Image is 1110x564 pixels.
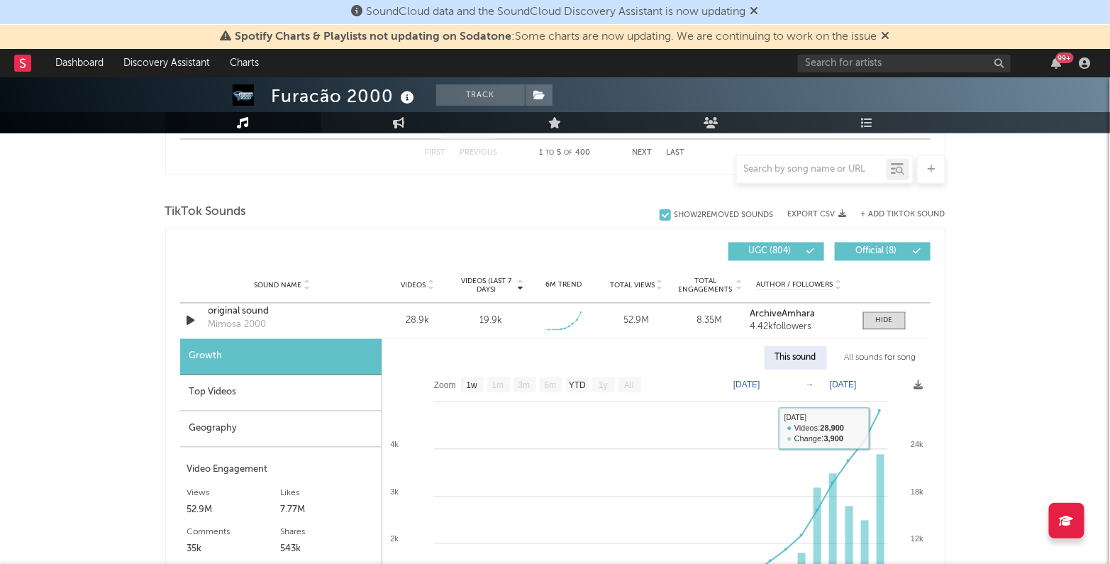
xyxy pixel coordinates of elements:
div: All sounds for song [834,346,927,370]
span: SoundCloud data and the SoundCloud Discovery Assistant is now updating [367,6,746,18]
button: Export CSV [788,210,847,219]
span: UGC ( 804 ) [738,248,803,256]
button: + Add TikTok Sound [847,211,945,219]
span: Sound Name [255,282,302,290]
div: 19.9k [479,314,502,328]
div: 7.77M [281,502,374,519]
div: Geography [180,411,382,448]
div: 4.42k followers [750,323,848,333]
text: [DATE] [733,380,760,390]
div: Video Engagement [187,462,374,479]
div: Furacão 2000 [272,84,418,108]
text: 3k [390,488,399,497]
div: 99 + [1056,52,1074,63]
div: 52.9M [604,314,670,328]
a: ArchiveAmhara [750,310,848,320]
a: Charts [220,49,269,77]
text: → [806,380,814,390]
span: Official ( 8 ) [844,248,909,256]
strong: ArchiveAmhara [750,310,815,319]
span: Total Views [610,282,655,290]
div: Show 2 Removed Sounds [675,211,774,220]
text: YTD [568,381,585,391]
text: 2k [390,535,399,543]
text: 12k [911,535,923,543]
button: Previous [460,150,498,157]
div: 543k [281,541,374,558]
div: Likes [281,485,374,502]
text: All [624,381,633,391]
div: Views [187,485,281,502]
span: to [546,150,555,157]
div: Shares [281,524,374,541]
div: Comments [187,524,281,541]
input: Search for artists [798,55,1011,72]
span: Dismiss [882,31,890,43]
div: 28.9k [385,314,451,328]
text: 24k [911,441,923,449]
div: Growth [180,339,382,375]
button: Track [436,84,525,106]
text: Zoom [434,381,456,391]
div: 8.35M [677,314,743,328]
span: : Some charts are now updating. We are continuing to work on the issue [235,31,877,43]
span: Spotify Charts & Playlists not updating on Sodatone [235,31,512,43]
div: 1 5 400 [526,145,604,162]
button: Next [633,150,653,157]
span: Dismiss [750,6,759,18]
span: Total Engagements [677,277,734,294]
button: First [426,150,446,157]
a: Dashboard [45,49,113,77]
button: UGC(804) [728,243,824,261]
div: This sound [765,346,827,370]
text: 4k [390,441,399,449]
a: Discovery Assistant [113,49,220,77]
button: + Add TikTok Sound [861,211,945,219]
text: 1m [492,381,504,391]
div: Mimosa 2000 [209,319,267,333]
input: Search by song name or URL [737,165,887,176]
button: 99+ [1052,57,1062,69]
text: 1w [466,381,477,391]
div: 35k [187,541,281,558]
div: 6M Trend [531,280,596,291]
div: Top Videos [180,375,382,411]
button: Official(8) [835,243,931,261]
span: of [565,150,573,157]
span: Author / Followers [757,281,833,290]
div: 52.9M [187,502,281,519]
span: Videos (last 7 days) [457,277,515,294]
text: 6m [544,381,556,391]
span: TikTok Sounds [165,204,247,221]
a: original sound [209,305,357,319]
button: Last [667,150,685,157]
text: [DATE] [830,380,857,390]
text: 18k [911,488,923,497]
text: 1y [599,381,608,391]
span: Videos [401,282,426,290]
text: 3m [518,381,530,391]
